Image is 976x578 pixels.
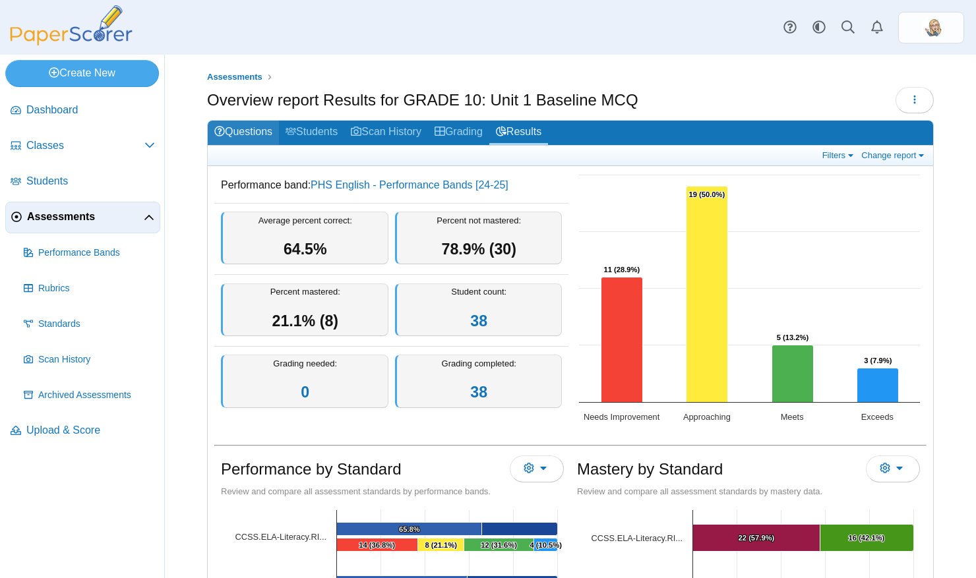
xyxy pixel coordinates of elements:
div: Percent not mastered: [395,212,563,265]
div: Student count: [395,283,563,337]
path: [object Object], 16. Mastered. [820,525,914,552]
a: Filters [819,150,859,161]
path: Meets, 5. Overall Assessment Performance. [772,345,814,403]
a: PaperScorer [5,36,137,47]
span: Students [26,174,155,188]
a: Change report [858,150,930,161]
path: [object Object], 14. Needs Improvement. [337,538,418,552]
a: Students [5,166,160,198]
text: Approaching [683,412,731,422]
a: Standards [18,308,160,340]
span: 78.9% (30) [442,241,516,258]
span: Dashboard [26,103,155,117]
div: Review and compare all assessment standards by performance bands. [221,486,564,498]
a: 38 [470,312,487,330]
img: ps.zKYLFpFWctilUouI [921,17,942,38]
span: 21.1% (8) [272,312,338,330]
a: Rubrics [18,273,160,304]
span: Upload & Score [26,423,155,438]
div: Chart. Highcharts interactive chart. [572,168,927,432]
text: 5 (13.2%) [777,333,809,341]
a: Dashboard [5,95,160,127]
a: Questions [208,121,279,145]
text: 19 (50.0%) [688,190,725,198]
text: 11 (28.9%) [603,266,640,274]
h1: Mastery by Standard [577,458,723,480]
a: CCSS.ELA-Literacy.RI.9-10.6 [592,533,683,543]
text: 3 (7.9%) [864,357,892,364]
a: Results [489,121,548,145]
path: [object Object], 34.21053157894737. Average Percent Not Correct. [482,523,558,536]
text: 4 (10.5%) [530,541,562,549]
h1: Overview report Results for GRADE 10: Unit 1 Baseline MCQ [207,89,638,111]
h1: Performance by Standard [221,458,401,480]
span: Archived Assessments [38,389,155,402]
span: 64.5% [284,241,327,258]
span: Assessments [207,72,262,82]
span: Emily Wasley [921,17,942,38]
svg: Interactive chart [572,168,927,432]
img: PaperScorer [5,5,137,45]
div: Grading needed: [221,355,388,408]
path: [object Object], 22. Not Mastered. [693,525,820,552]
span: Assessments [27,210,144,224]
a: ps.zKYLFpFWctilUouI [898,12,964,43]
a: Create New [5,60,159,86]
span: Scan History [38,353,155,366]
text: 22 (57.9%) [739,534,775,542]
span: Classes [26,138,144,153]
span: Standards [38,318,155,331]
div: Average percent correct: [221,212,388,265]
dd: Performance band: [214,168,568,202]
text: Exceeds [861,412,894,422]
a: Archived Assessments [18,380,160,411]
a: Alerts [863,13,892,42]
button: More options [866,455,920,482]
a: Classes [5,130,160,162]
text: 12 (31.6%) [481,541,517,549]
a: Grading [428,121,489,145]
a: Upload & Score [5,415,160,447]
path: Exceeds, 3. Overall Assessment Performance. [857,368,899,403]
text: Meets [781,412,804,422]
path: Needs Improvement, 11. Overall Assessment Performance. [601,277,643,403]
a: Scan History [18,344,160,376]
path: Approaching, 19. Overall Assessment Performance. [686,187,728,403]
div: Percent mastered: [221,283,388,337]
a: Assessments [5,202,160,233]
div: Grading completed: [395,355,563,408]
button: More options [510,455,564,482]
text: 16 (42.1%) [849,534,885,542]
text: Needs Improvement [584,412,660,422]
div: Review and compare all assessment standards by mastery data. [577,486,920,498]
path: [object Object], 65.78946842105263. Average Percent Correct. [337,523,482,536]
tspan: CCSS.ELA-Literacy.RI... [592,533,683,543]
a: Performance Bands [18,237,160,269]
a: [object Object] [235,532,326,542]
a: Assessments [204,69,266,86]
tspan: CCSS.ELA-Literacy.RI... [235,532,326,542]
a: Scan History [344,121,428,145]
a: 0 [301,384,309,401]
a: 38 [470,384,487,401]
path: [object Object], 4. Exceeds. [534,538,558,552]
a: PHS English - Performance Bands [24-25] [311,179,508,190]
span: Rubrics [38,282,155,295]
span: Performance Bands [38,246,155,260]
text: 65.8% [399,525,420,533]
text: 14 (36.8%) [359,541,395,549]
a: Students [279,121,344,145]
path: [object Object], 12. Meets. [464,538,534,552]
path: [object Object], 8. Approaching. [418,538,464,552]
text: 8 (21.1%) [425,541,457,549]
